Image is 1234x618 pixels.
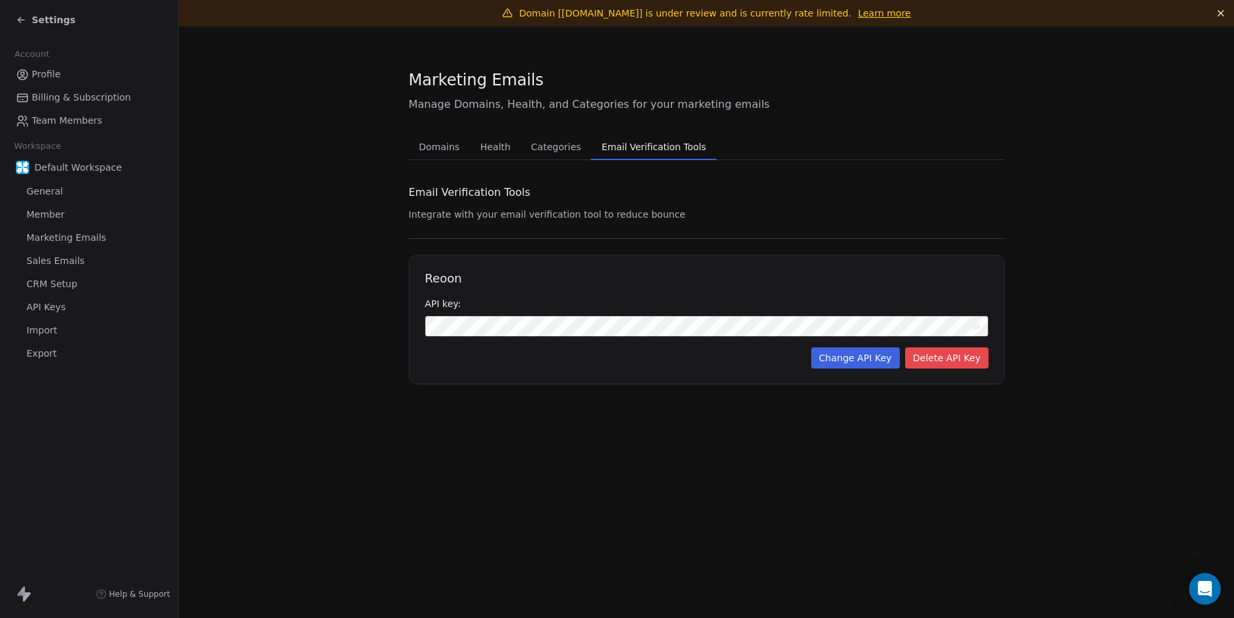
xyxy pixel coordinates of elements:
[26,254,85,268] span: Sales Emails
[26,324,57,337] span: Import
[11,204,167,226] a: Member
[9,44,55,64] span: Account
[519,8,852,19] span: Domain [[DOMAIN_NAME]] is under review and is currently rate limited.
[475,138,516,156] span: Health
[596,138,711,156] span: Email Verification Tools
[16,161,29,174] img: Engage%20360%20Logo_427x427_Final@1x%20copy.png
[904,347,988,369] button: Delete API Key
[409,209,685,220] span: Integrate with your email verification tool to reduce bounce
[16,13,75,26] a: Settings
[11,110,167,132] a: Team Members
[11,250,167,272] a: Sales Emails
[32,114,102,128] span: Team Members
[96,589,170,599] a: Help & Support
[26,347,57,361] span: Export
[409,185,531,200] span: Email Verification Tools
[11,181,167,202] a: General
[32,91,131,105] span: Billing & Subscription
[26,277,77,291] span: CRM Setup
[32,67,61,81] span: Profile
[409,70,544,90] span: Marketing Emails
[425,297,989,310] div: API key:
[26,208,65,222] span: Member
[11,64,167,85] a: Profile
[32,13,75,26] span: Settings
[11,320,167,341] a: Import
[26,300,66,314] span: API Keys
[11,296,167,318] a: API Keys
[34,161,122,174] span: Default Workspace
[858,7,911,20] a: Learn more
[109,589,170,599] span: Help & Support
[414,138,465,156] span: Domains
[811,347,899,369] button: Change API Key
[409,97,1004,112] span: Manage Domains, Health, and Categories for your marketing emails
[11,343,167,365] a: Export
[26,185,63,199] span: General
[26,231,106,245] span: Marketing Emails
[11,227,167,249] a: Marketing Emails
[425,271,989,287] h1: Reoon
[1189,573,1221,605] div: Open Intercom Messenger
[11,87,167,109] a: Billing & Subscription
[11,273,167,295] a: CRM Setup
[526,138,586,156] span: Categories
[9,136,67,156] span: Workspace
